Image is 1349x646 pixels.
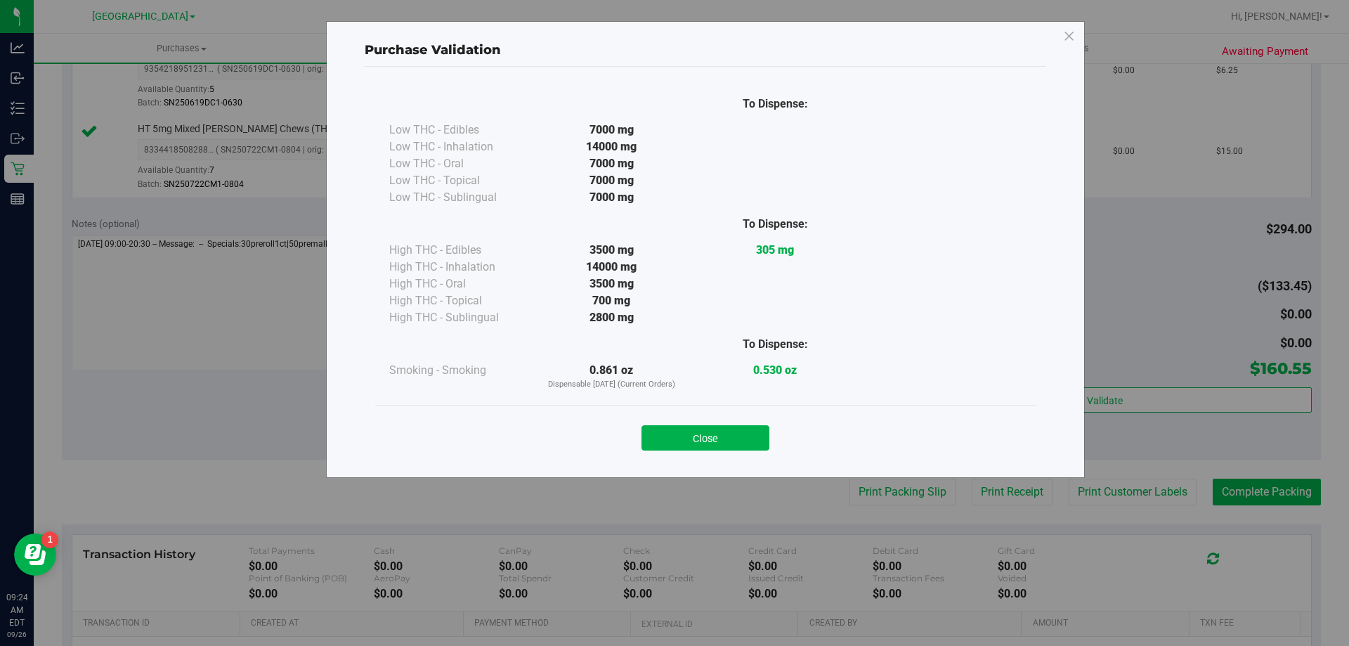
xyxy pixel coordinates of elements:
div: 3500 mg [530,242,693,259]
div: 14000 mg [530,138,693,155]
div: 7000 mg [530,122,693,138]
div: Low THC - Edibles [389,122,530,138]
div: High THC - Sublingual [389,309,530,326]
div: High THC - Inhalation [389,259,530,276]
div: 3500 mg [530,276,693,292]
div: Low THC - Topical [389,172,530,189]
div: Low THC - Oral [389,155,530,172]
div: 7000 mg [530,172,693,189]
div: 700 mg [530,292,693,309]
iframe: Resource center [14,534,56,576]
strong: 0.530 oz [753,363,797,377]
div: High THC - Oral [389,276,530,292]
div: To Dispense: [693,336,857,353]
span: Purchase Validation [365,42,501,58]
div: High THC - Edibles [389,242,530,259]
button: Close [641,425,769,451]
div: 0.861 oz [530,362,693,391]
div: To Dispense: [693,96,857,112]
div: To Dispense: [693,216,857,233]
div: 2800 mg [530,309,693,326]
strong: 305 mg [756,243,794,257]
div: Smoking - Smoking [389,362,530,379]
div: 7000 mg [530,189,693,206]
iframe: Resource center unread badge [41,531,58,548]
div: Low THC - Sublingual [389,189,530,206]
div: High THC - Topical [389,292,530,309]
div: 7000 mg [530,155,693,172]
div: Low THC - Inhalation [389,138,530,155]
p: Dispensable [DATE] (Current Orders) [530,379,693,391]
div: 14000 mg [530,259,693,276]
